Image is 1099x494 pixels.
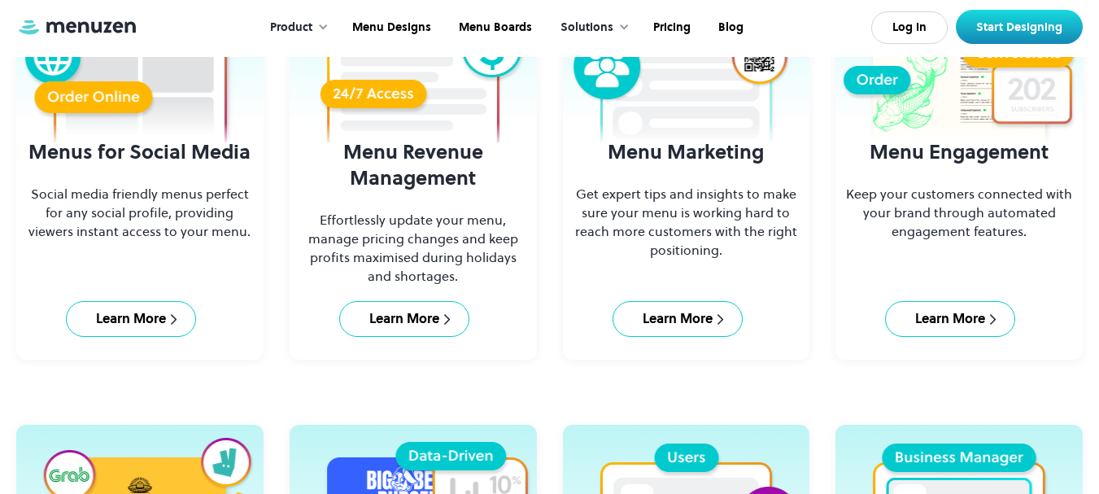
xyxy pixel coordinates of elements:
[703,2,756,53] a: Blog
[24,139,255,165] h3: Menus for Social Media
[544,2,638,53] div: Solutions
[871,11,948,44] a: Log In
[298,211,529,286] p: Effortlessly update your menu, manage pricing changes and keep profits maximised during holidays ...
[270,19,312,37] div: Product
[844,139,1075,165] h3: Menu Engagement
[956,10,1083,44] a: Start Designing
[638,2,703,53] a: Pricing
[560,19,613,37] div: Solutions
[24,185,255,241] p: Social media friendly menus perfect for any social profile, providing viewers instant access to y...
[443,2,544,53] a: Menu Boards
[571,139,802,165] h3: Menu Marketing
[337,2,443,53] a: Menu Designs
[643,310,713,328] div: Learn More
[571,185,802,260] p: Get expert tips and insights to make sure your menu is working hard to reach more customers with ...
[369,310,439,328] div: Learn More
[915,310,985,328] div: Learn More
[254,2,337,53] div: Product
[844,185,1075,241] p: Keep your customers connected with your brand through automated engagement features.
[96,310,166,328] div: Learn More
[298,139,529,191] h3: Menu Revenue Management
